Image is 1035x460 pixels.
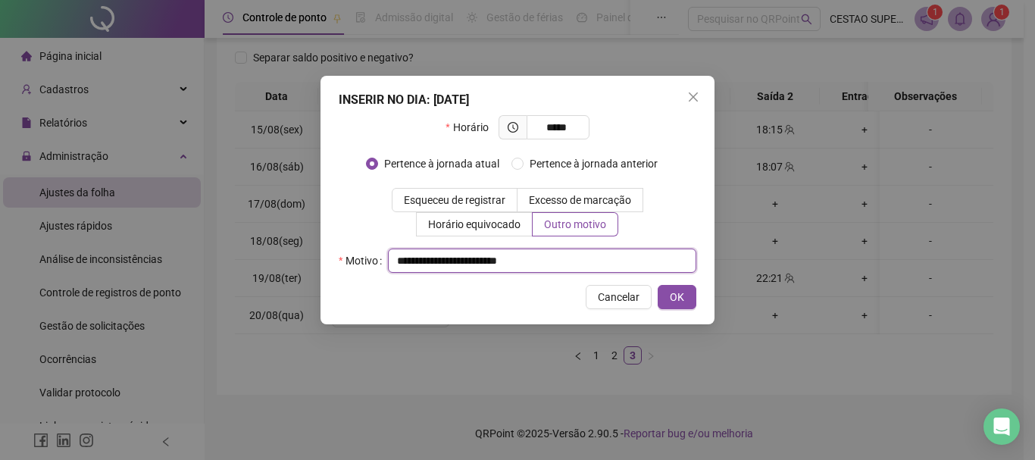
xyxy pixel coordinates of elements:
span: clock-circle [508,122,518,133]
button: Close [681,85,705,109]
button: OK [658,285,696,309]
label: Horário [446,115,498,139]
span: Outro motivo [544,218,606,230]
span: Horário equivocado [428,218,521,230]
div: Open Intercom Messenger [983,408,1020,445]
span: Cancelar [598,289,639,305]
span: Esqueceu de registrar [404,194,505,206]
div: INSERIR NO DIA : [DATE] [339,91,696,109]
span: close [687,91,699,103]
span: Excesso de marcação [529,194,631,206]
span: Pertence à jornada anterior [524,155,664,172]
label: Motivo [339,249,388,273]
span: OK [670,289,684,305]
span: Pertence à jornada atual [378,155,505,172]
button: Cancelar [586,285,652,309]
